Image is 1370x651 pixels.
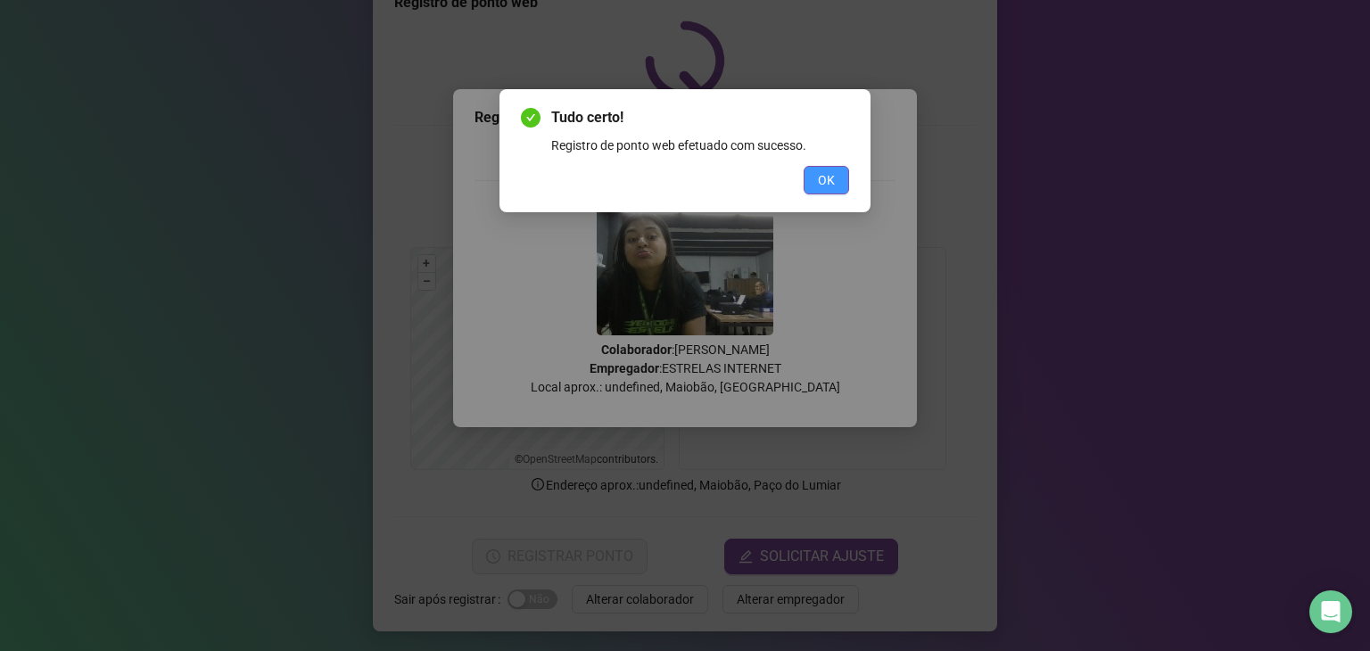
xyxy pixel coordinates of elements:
div: Open Intercom Messenger [1309,590,1352,633]
button: OK [804,166,849,194]
span: Tudo certo! [551,107,849,128]
div: Registro de ponto web efetuado com sucesso. [551,136,849,155]
span: check-circle [521,108,541,128]
span: OK [818,170,835,190]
